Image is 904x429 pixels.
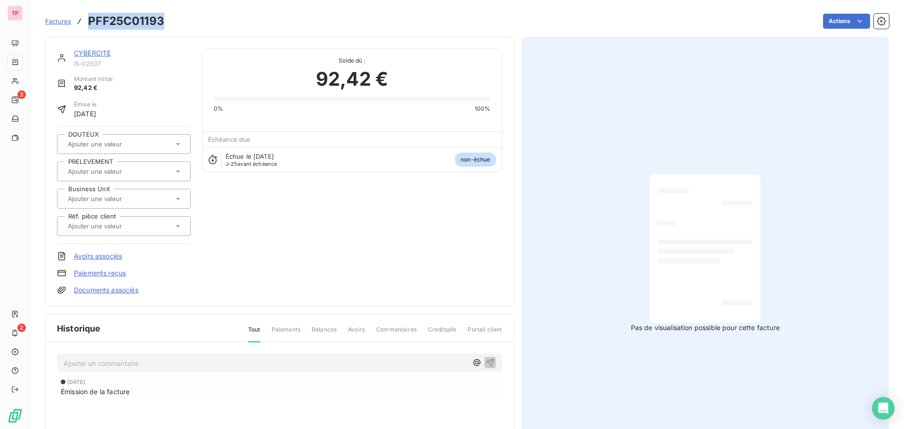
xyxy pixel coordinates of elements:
[61,387,129,397] span: Émission de la facture
[67,222,161,230] input: Ajouter une valeur
[74,100,97,109] span: Émise le
[468,325,502,341] span: Portail client
[67,194,161,203] input: Ajouter une valeur
[74,109,97,119] span: [DATE]
[74,83,113,93] span: 92,42 €
[214,57,491,65] span: Solde dû :
[248,325,260,342] span: Tout
[631,323,780,332] span: Pas de visualisation possible pour cette facture
[475,105,491,113] span: 100%
[45,16,71,26] a: Factures
[74,251,122,261] a: Avoirs associés
[316,65,388,93] span: 92,42 €
[8,408,23,423] img: Logo LeanPay
[74,75,113,83] span: Montant initial
[823,14,870,29] button: Actions
[8,6,23,21] div: TP
[67,167,161,176] input: Ajouter une valeur
[45,17,71,25] span: Factures
[214,105,223,113] span: 0%
[67,140,161,148] input: Ajouter une valeur
[17,324,26,332] span: 2
[88,13,164,30] h3: PFF25C01193
[67,379,85,385] span: [DATE]
[226,161,238,167] span: J-25
[872,397,895,420] div: Open Intercom Messenger
[74,60,191,67] span: IS-02507
[428,325,457,341] span: Creditsafe
[455,153,496,167] span: non-échue
[57,322,101,335] span: Historique
[208,136,251,143] span: Échéance due
[312,325,337,341] span: Relances
[226,161,277,167] span: avant échéance
[74,268,126,278] a: Paiements reçus
[272,325,300,341] span: Paiements
[17,90,26,99] span: 3
[226,153,274,160] span: Échue le [DATE]
[376,325,417,341] span: Commentaires
[348,325,365,341] span: Avoirs
[74,49,111,57] a: CYBERCITE
[74,285,138,295] a: Documents associés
